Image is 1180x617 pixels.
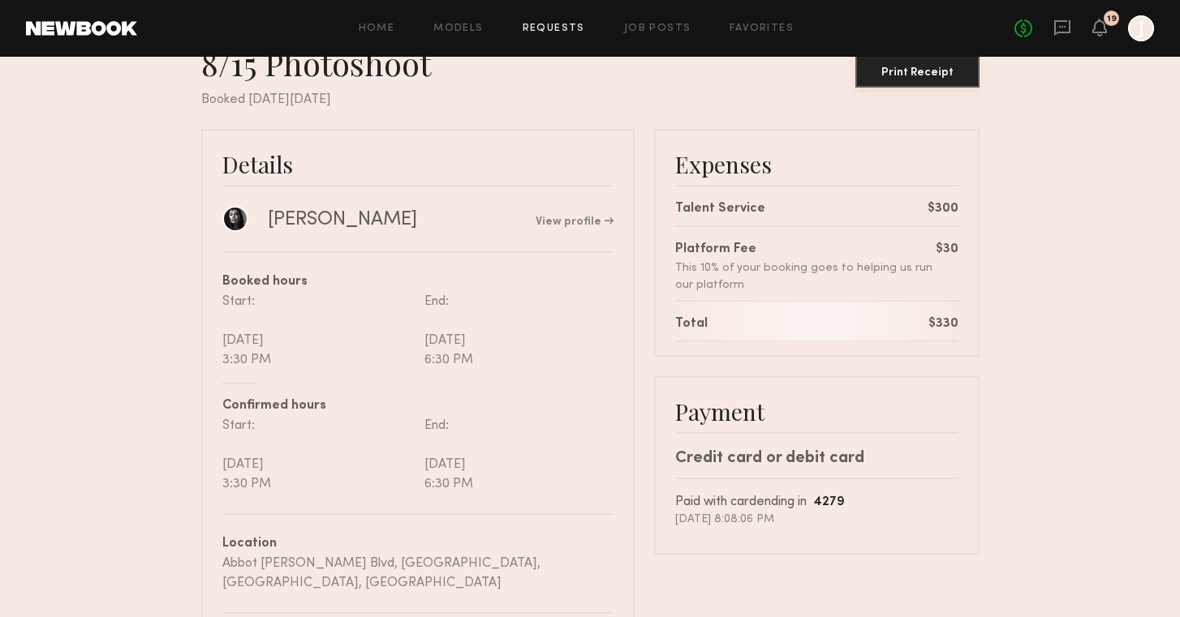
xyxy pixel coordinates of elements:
[675,150,958,178] div: Expenses
[222,534,614,554] div: Location
[433,24,483,34] a: Models
[862,67,973,79] div: Print Receipt
[624,24,691,34] a: Job Posts
[418,292,614,370] div: End: [DATE] 6:30 PM
[730,24,794,34] a: Favorites
[675,512,958,527] div: [DATE] 8:08:06 PM
[675,492,958,512] div: Paid with card ending in
[936,240,958,259] div: $30
[222,272,614,292] div: Booked hours
[222,292,418,370] div: Start: [DATE] 3:30 PM
[675,315,708,334] div: Total
[523,24,585,34] a: Requests
[536,216,614,228] a: View profile
[268,208,417,232] div: [PERSON_NAME]
[418,416,614,494] div: End: [DATE] 6:30 PM
[813,496,845,508] b: 4279
[928,315,958,334] div: $330
[1107,15,1117,24] div: 19
[222,150,614,178] div: Details
[1128,15,1154,41] a: J
[928,199,958,219] div: $300
[855,55,980,88] button: Print Receipt
[201,90,980,109] div: Booked [DATE][DATE]
[201,43,444,84] div: 8/15 Photoshoot
[222,416,418,494] div: Start: [DATE] 3:30 PM
[675,447,958,471] div: Credit card or debit card
[359,24,395,34] a: Home
[675,259,936,294] div: This 10% of your booking goes to helping us run our platform
[675,240,936,259] div: Platform Fee
[675,397,958,426] div: Payment
[675,199,765,219] div: Talent Service
[222,554,614,593] div: Abbot [PERSON_NAME] Blvd, [GEOGRAPHIC_DATA], [GEOGRAPHIC_DATA], [GEOGRAPHIC_DATA]
[222,396,614,416] div: Confirmed hours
